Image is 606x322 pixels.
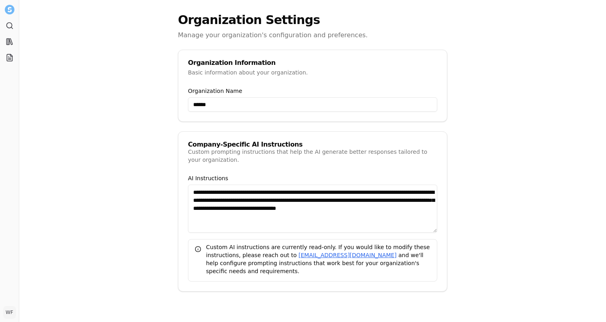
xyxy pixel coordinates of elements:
div: Custom AI instructions are currently read-only. If you would like to modify these instructions, p... [195,243,430,275]
p: Manage your organization's configuration and preferences. [178,30,447,40]
div: Organization Information [188,60,437,66]
a: [EMAIL_ADDRESS][DOMAIN_NAME] [299,252,397,258]
label: AI Instructions [188,175,228,181]
a: Search [3,19,16,32]
button: Settle [3,3,16,16]
h1: Organization Settings [178,13,447,27]
div: Custom prompting instructions that help the AI generate better responses tailored to your organiz... [188,148,437,164]
label: Organization Name [188,88,242,94]
div: Basic information about your organization. [188,68,437,76]
img: Settle [5,5,14,14]
a: Library [3,35,16,48]
div: Company-Specific AI Instructions [188,141,437,148]
a: Projects [3,51,16,64]
button: WF [3,306,16,319]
